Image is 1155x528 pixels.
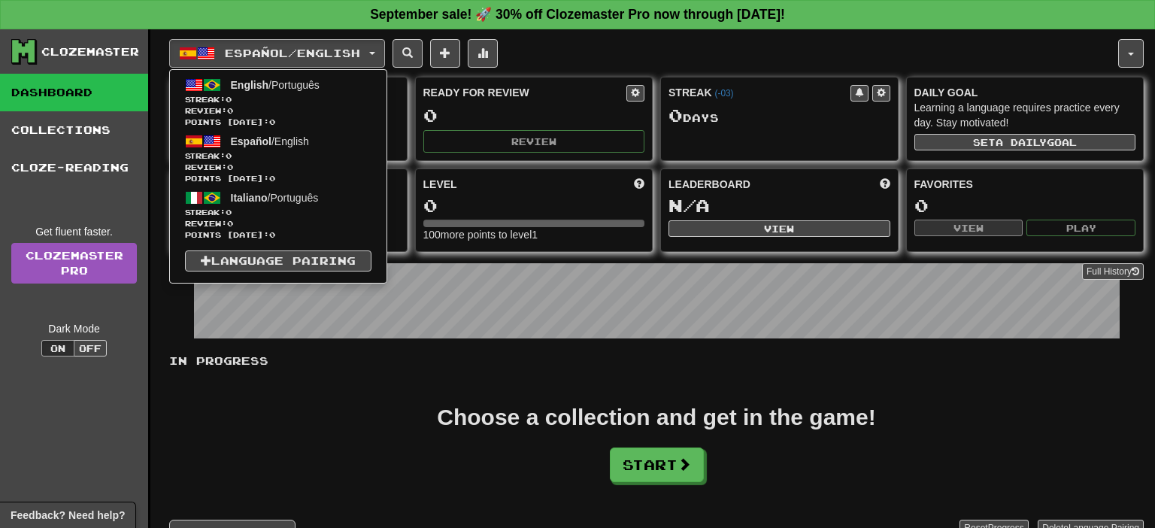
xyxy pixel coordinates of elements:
[231,79,320,91] span: / Português
[11,224,137,239] div: Get fluent faster.
[41,44,139,59] div: Clozemaster
[668,220,890,237] button: View
[170,74,387,130] a: English/PortuguêsStreak:0 Review:0Points [DATE]:0
[370,7,785,22] strong: September sale! 🚀 30% off Clozemaster Pro now through [DATE]!
[1026,220,1135,236] button: Play
[437,406,875,429] div: Choose a collection and get in the game!
[185,162,371,173] span: Review: 0
[185,218,371,229] span: Review: 0
[610,448,704,482] button: Start
[185,207,371,218] span: Streak:
[914,134,1136,150] button: Seta dailygoal
[185,117,371,128] span: Points [DATE]: 0
[880,177,890,192] span: This week in points, UTC
[914,85,1136,100] div: Daily Goal
[914,177,1136,192] div: Favorites
[914,196,1136,215] div: 0
[423,196,645,215] div: 0
[225,47,360,59] span: Español / English
[226,95,232,104] span: 0
[668,105,683,126] span: 0
[185,105,371,117] span: Review: 0
[423,177,457,192] span: Level
[231,192,319,204] span: / Português
[185,173,371,184] span: Points [DATE]: 0
[468,39,498,68] button: More stats
[185,94,371,105] span: Streak:
[423,106,645,125] div: 0
[668,195,710,216] span: N/A
[226,151,232,160] span: 0
[170,187,387,243] a: Italiano/PortuguêsStreak:0 Review:0Points [DATE]:0
[1082,263,1144,280] button: Full History
[185,250,371,272] a: Language Pairing
[996,137,1047,147] span: a daily
[634,177,644,192] span: Score more points to level up
[231,192,268,204] span: Italiano
[231,135,309,147] span: / English
[423,85,627,100] div: Ready for Review
[74,340,107,357] button: Off
[668,85,850,100] div: Streak
[226,208,232,217] span: 0
[185,150,371,162] span: Streak:
[668,177,750,192] span: Leaderboard
[11,508,125,523] span: Open feedback widget
[668,106,890,126] div: Day s
[169,39,385,68] button: Español/English
[423,130,645,153] button: Review
[170,130,387,187] a: Español/EnglishStreak:0 Review:0Points [DATE]:0
[169,354,1144,369] p: In Progress
[430,39,460,68] button: Add sentence to collection
[714,88,733,99] a: (-03)
[41,340,74,357] button: On
[231,79,269,91] span: English
[11,243,137,284] a: ClozemasterPro
[393,39,423,68] button: Search sentences
[914,100,1136,130] div: Learning a language requires practice every day. Stay motivated!
[11,321,137,336] div: Dark Mode
[231,135,271,147] span: Español
[185,229,371,241] span: Points [DATE]: 0
[914,220,1023,236] button: View
[423,227,645,242] div: 100 more points to level 1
